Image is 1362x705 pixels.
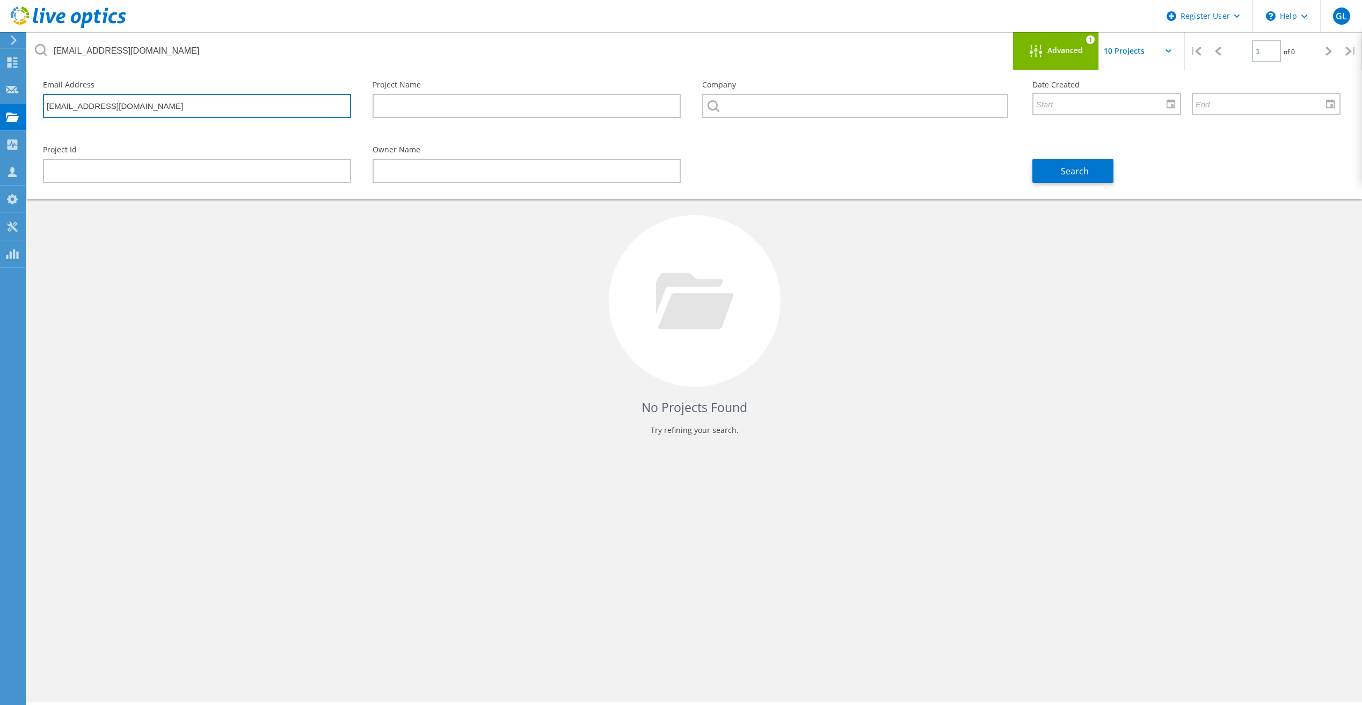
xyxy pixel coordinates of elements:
[1032,159,1113,183] button: Search
[48,399,1341,416] h4: No Projects Found
[1047,47,1083,54] span: Advanced
[1336,12,1347,20] span: GL
[1061,165,1089,177] span: Search
[1193,93,1332,114] input: End
[1033,93,1172,114] input: Start
[702,81,1010,89] label: Company
[1266,11,1276,21] svg: \n
[48,422,1341,439] p: Try refining your search.
[1340,32,1362,70] div: |
[11,23,126,30] a: Live Optics Dashboard
[43,81,351,89] label: Email Address
[1185,32,1207,70] div: |
[373,81,681,89] label: Project Name
[373,146,681,153] label: Owner Name
[43,146,351,153] label: Project Id
[27,32,1014,70] input: Search projects by name, owner, ID, company, etc
[1284,47,1295,56] span: of 0
[1032,81,1341,89] label: Date Created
